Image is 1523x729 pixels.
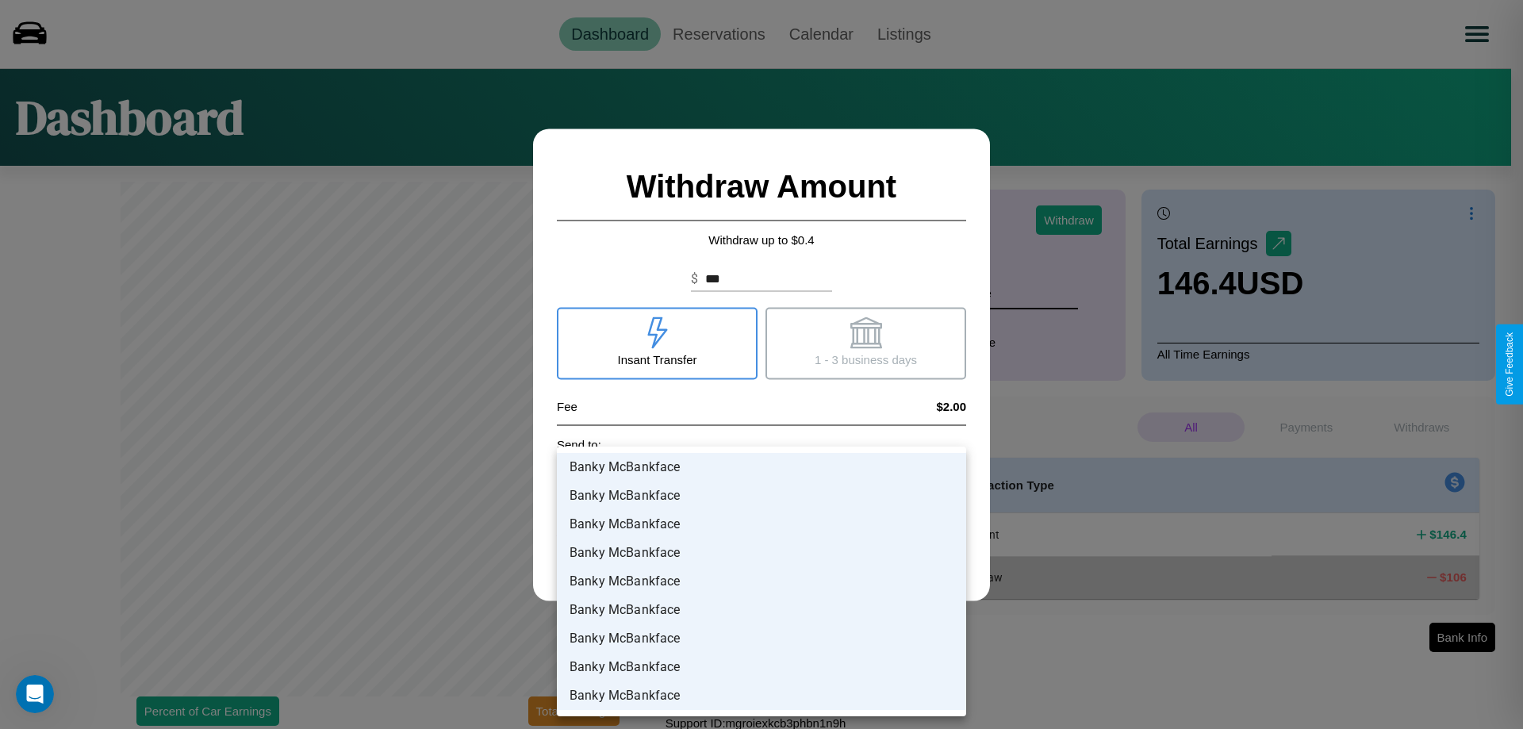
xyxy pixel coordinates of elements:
li: Banky McBankface [557,653,966,681]
li: Banky McBankface [557,624,966,653]
li: Banky McBankface [557,510,966,539]
li: Banky McBankface [557,596,966,624]
li: Banky McBankface [557,681,966,710]
iframe: Intercom live chat [16,675,54,713]
li: Banky McBankface [557,539,966,567]
li: Banky McBankface [557,567,966,596]
div: Give Feedback [1504,332,1515,397]
li: Banky McBankface [557,482,966,510]
li: Banky McBankface [557,453,966,482]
